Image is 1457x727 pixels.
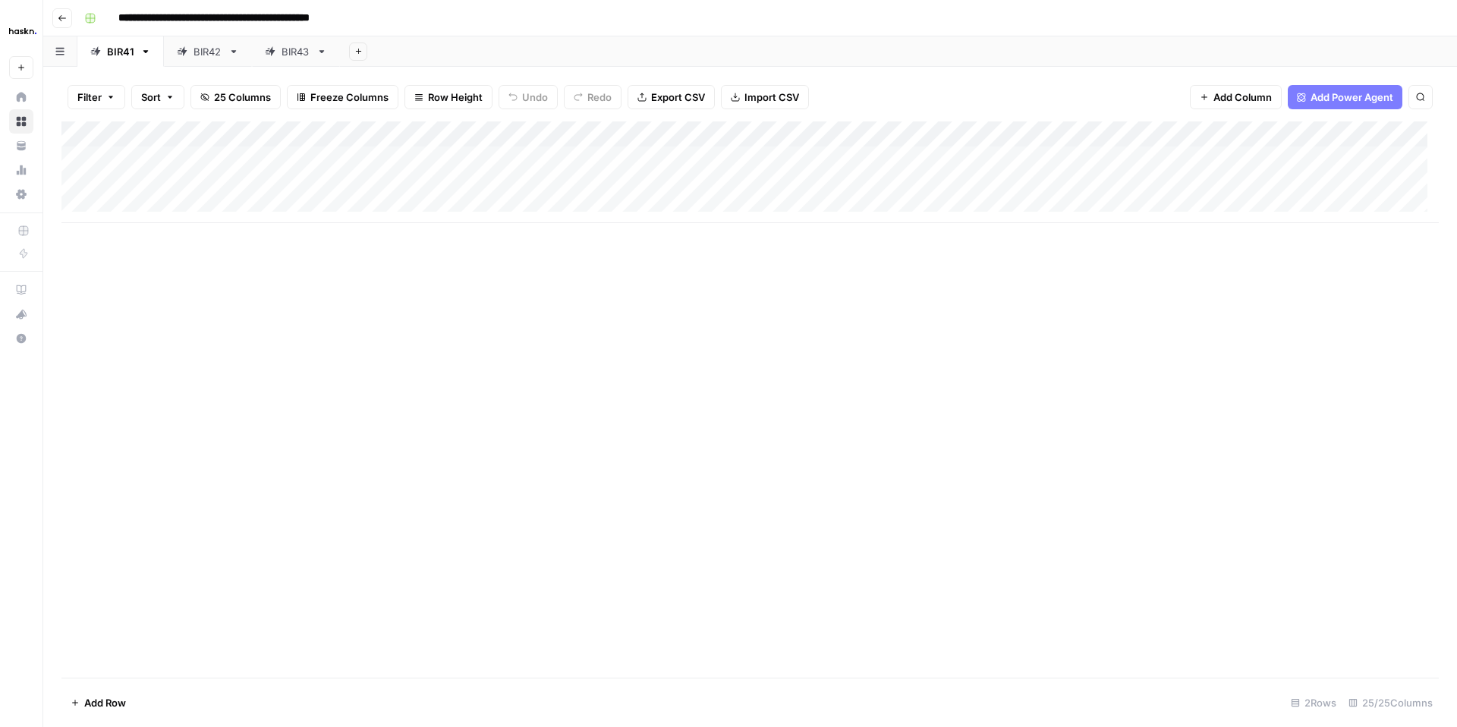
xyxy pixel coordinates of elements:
[1190,85,1282,109] button: Add Column
[287,85,398,109] button: Freeze Columns
[628,85,715,109] button: Export CSV
[310,90,389,105] span: Freeze Columns
[68,85,125,109] button: Filter
[1288,85,1402,109] button: Add Power Agent
[9,326,33,351] button: Help + Support
[1213,90,1272,105] span: Add Column
[131,85,184,109] button: Sort
[1311,90,1393,105] span: Add Power Agent
[9,182,33,206] a: Settings
[9,302,33,326] button: What's new?
[252,36,340,67] a: BIR43
[1285,691,1342,715] div: 2 Rows
[84,695,126,710] span: Add Row
[1342,691,1439,715] div: 25/25 Columns
[107,44,134,59] div: BIR41
[9,158,33,182] a: Usage
[77,90,102,105] span: Filter
[10,303,33,326] div: What's new?
[9,134,33,158] a: Your Data
[77,36,164,67] a: BIR41
[428,90,483,105] span: Row Height
[499,85,558,109] button: Undo
[9,278,33,302] a: AirOps Academy
[9,17,36,45] img: Haskn Logo
[9,12,33,50] button: Workspace: Haskn
[164,36,252,67] a: BIR42
[214,90,271,105] span: 25 Columns
[9,109,33,134] a: Browse
[9,85,33,109] a: Home
[404,85,492,109] button: Row Height
[61,691,135,715] button: Add Row
[721,85,809,109] button: Import CSV
[282,44,310,59] div: BIR43
[194,44,222,59] div: BIR42
[587,90,612,105] span: Redo
[564,85,622,109] button: Redo
[651,90,705,105] span: Export CSV
[141,90,161,105] span: Sort
[522,90,548,105] span: Undo
[190,85,281,109] button: 25 Columns
[744,90,799,105] span: Import CSV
